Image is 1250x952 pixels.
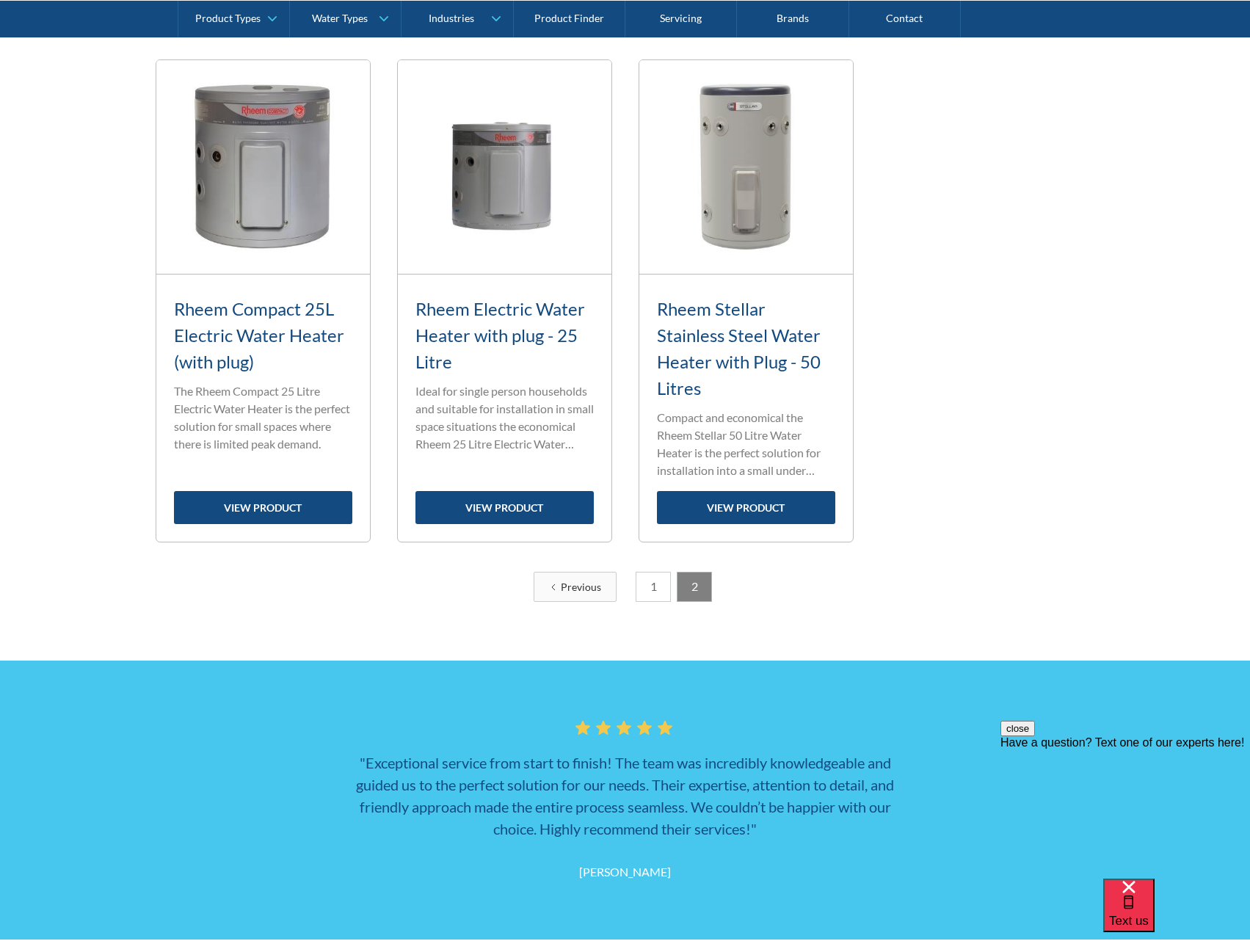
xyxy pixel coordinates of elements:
a: view product [657,491,835,524]
h3: Rheem Stellar Stainless Steel Water Heater with Plug - 50 Litres [657,296,835,401]
p: Compact and economical the Rheem Stellar 50 Litre Water Heater is the perfect solution for instal... [657,409,835,479]
p: Ideal for single person households and suitable for installation in small space situations the ec... [415,382,594,453]
h3: Rheem Compact 25L Electric Water Heater (with plug) [174,296,352,375]
div: Water Types [312,12,368,24]
div: Product Types [195,12,261,24]
img: Rheem Electric Water Heater with plug - 25 Litre [398,60,611,274]
div: [PERSON_NAME] [579,863,671,881]
img: Rheem Compact 25L Electric Water Heater (with plug) [156,60,370,274]
img: Rheem Stellar Stainless Steel Water Heater with Plug - 50 Litres [639,60,853,274]
h3: "Exceptional service from start to finish! The team was incredibly knowledgeable and guided us to... [344,752,907,840]
p: The Rheem Compact 25 Litre Electric Water Heater is the perfect solution for small spaces where t... [174,382,352,453]
div: Previous [561,579,601,595]
a: 1 [636,572,671,602]
h3: Rheem Electric Water Heater with plug - 25 Litre [415,296,594,375]
iframe: podium webchat widget bubble [1103,879,1250,952]
a: 2 [677,572,712,602]
a: view product [174,491,352,524]
a: view product [415,491,594,524]
iframe: podium webchat widget prompt [1000,721,1250,897]
div: List [156,572,1095,602]
a: Previous Page [534,572,617,602]
div: Industries [429,12,474,24]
